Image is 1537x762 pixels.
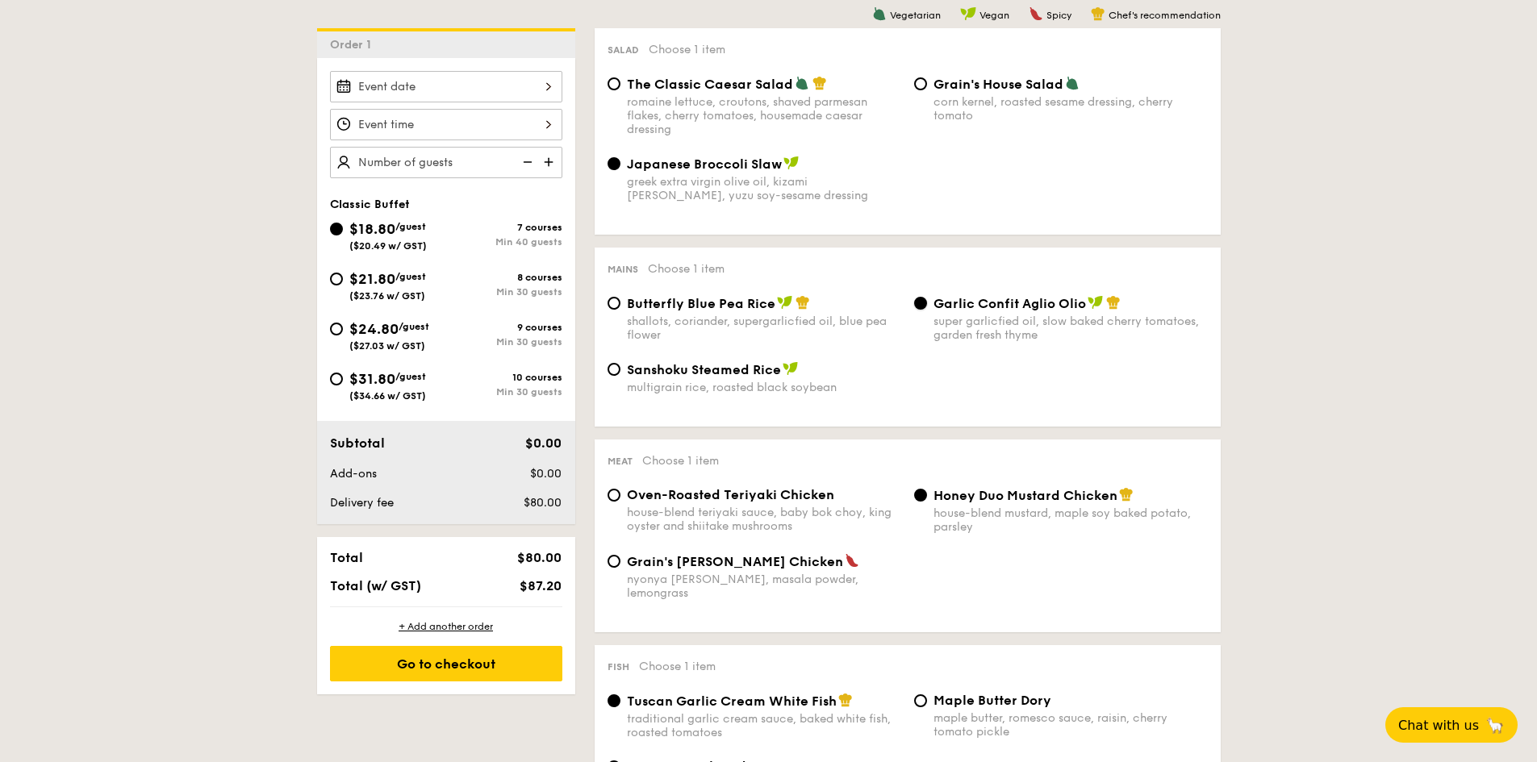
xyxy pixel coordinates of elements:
input: Butterfly Blue Pea Riceshallots, coriander, supergarlicfied oil, blue pea flower [608,297,620,310]
span: Mains [608,264,638,275]
span: Choose 1 item [639,660,716,673]
img: icon-vegetarian.fe4039eb.svg [795,76,809,90]
div: + Add another order [330,620,562,633]
span: Garlic Confit Aglio Olio [933,296,1086,311]
span: Add-ons [330,467,377,481]
span: Classic Buffet [330,198,410,211]
span: Chat with us [1398,718,1479,733]
span: ($34.66 w/ GST) [349,390,426,402]
span: 🦙 [1485,716,1505,735]
span: $80.00 [517,550,562,565]
input: $18.80/guest($20.49 w/ GST)7 coursesMin 40 guests [330,223,343,235]
span: Meat [608,456,633,467]
span: /guest [399,321,429,332]
img: icon-spicy.37a8142b.svg [845,553,859,568]
span: Grain's [PERSON_NAME] Chicken [627,554,843,569]
span: Vegetarian [890,10,941,21]
span: Tuscan Garlic Cream White Fish [627,693,837,709]
div: Min 30 guests [446,286,562,298]
span: /guest [395,221,426,232]
div: house-blend mustard, maple soy baked potato, parsley [933,506,1208,534]
input: Sanshoku Steamed Ricemultigrain rice, roasted black soybean [608,363,620,376]
input: Grain's [PERSON_NAME] Chickennyonya [PERSON_NAME], masala powder, lemongrass [608,555,620,568]
img: icon-spicy.37a8142b.svg [1029,6,1043,21]
span: Vegan [979,10,1009,21]
span: Delivery fee [330,496,394,510]
input: Grain's House Saladcorn kernel, roasted sesame dressing, cherry tomato [914,77,927,90]
span: $18.80 [349,220,395,238]
span: Total [330,550,363,565]
img: icon-reduce.1d2dbef1.svg [514,147,538,177]
span: $0.00 [530,467,562,481]
span: Salad [608,44,639,56]
span: $0.00 [525,435,562,451]
input: Garlic Confit Aglio Oliosuper garlicfied oil, slow baked cherry tomatoes, garden fresh thyme [914,297,927,310]
div: shallots, coriander, supergarlicfied oil, blue pea flower [627,314,901,342]
img: icon-chef-hat.a58ddaea.svg [1106,295,1121,310]
span: /guest [395,271,426,282]
div: 7 courses [446,222,562,233]
span: Sanshoku Steamed Rice [627,362,781,377]
img: icon-vegan.f8ff3823.svg [960,6,976,21]
input: $24.80/guest($27.03 w/ GST)9 coursesMin 30 guests [330,323,343,335]
div: traditional garlic cream sauce, baked white fish, roasted tomatoes [627,712,901,739]
img: icon-vegan.f8ff3823.svg [783,361,799,376]
span: Total (w/ GST) [330,578,421,593]
img: icon-chef-hat.a58ddaea.svg [1091,6,1105,21]
img: icon-vegetarian.fe4039eb.svg [1065,76,1080,90]
img: icon-vegan.f8ff3823.svg [1088,295,1104,310]
span: Choose 1 item [648,262,725,276]
div: 10 courses [446,372,562,383]
input: Japanese Broccoli Slawgreek extra virgin olive oil, kizami [PERSON_NAME], yuzu soy-sesame dressing [608,157,620,170]
span: ($23.76 w/ GST) [349,290,425,302]
span: $24.80 [349,320,399,338]
span: /guest [395,371,426,382]
span: The Classic Caesar Salad [627,77,793,92]
img: icon-vegan.f8ff3823.svg [777,295,793,310]
div: nyonya [PERSON_NAME], masala powder, lemongrass [627,573,901,600]
img: icon-chef-hat.a58ddaea.svg [1119,487,1134,502]
span: Subtotal [330,435,385,451]
input: Tuscan Garlic Cream White Fishtraditional garlic cream sauce, baked white fish, roasted tomatoes [608,694,620,707]
span: Grain's House Salad [933,77,1063,92]
span: Maple Butter Dory [933,693,1051,708]
span: Choose 1 item [649,43,725,56]
img: icon-chef-hat.a58ddaea.svg [796,295,810,310]
span: Japanese Broccoli Slaw [627,156,782,172]
div: romaine lettuce, croutons, shaved parmesan flakes, cherry tomatoes, housemade caesar dressing [627,95,901,136]
div: Min 40 guests [446,236,562,248]
img: icon-vegan.f8ff3823.svg [783,156,800,170]
span: Fish [608,661,629,672]
span: Choose 1 item [642,454,719,468]
span: $21.80 [349,270,395,288]
div: greek extra virgin olive oil, kizami [PERSON_NAME], yuzu soy-sesame dressing [627,175,901,202]
span: ($27.03 w/ GST) [349,340,425,352]
div: multigrain rice, roasted black soybean [627,381,901,394]
span: Honey Duo Mustard Chicken [933,488,1117,503]
input: $31.80/guest($34.66 w/ GST)10 coursesMin 30 guests [330,373,343,385]
input: Event date [330,71,562,102]
input: Event time [330,109,562,140]
div: 9 courses [446,322,562,333]
img: icon-chef-hat.a58ddaea.svg [812,76,827,90]
input: Honey Duo Mustard Chickenhouse-blend mustard, maple soy baked potato, parsley [914,489,927,502]
input: $21.80/guest($23.76 w/ GST)8 coursesMin 30 guests [330,273,343,285]
img: icon-chef-hat.a58ddaea.svg [838,693,853,707]
img: icon-add.58712e84.svg [538,147,562,177]
span: Order 1 [330,38,378,52]
span: Butterfly Blue Pea Rice [627,296,775,311]
input: Number of guests [330,147,562,178]
input: The Classic Caesar Saladromaine lettuce, croutons, shaved parmesan flakes, cherry tomatoes, house... [608,77,620,90]
input: Maple Butter Dorymaple butter, romesco sauce, raisin, cherry tomato pickle [914,694,927,707]
div: Min 30 guests [446,336,562,348]
div: Min 30 guests [446,386,562,398]
span: Spicy [1046,10,1071,21]
img: icon-vegetarian.fe4039eb.svg [872,6,887,21]
div: house-blend teriyaki sauce, baby bok choy, king oyster and shiitake mushrooms [627,506,901,533]
span: Chef's recommendation [1109,10,1221,21]
button: Chat with us🦙 [1385,707,1518,743]
span: Oven-Roasted Teriyaki Chicken [627,487,834,502]
div: corn kernel, roasted sesame dressing, cherry tomato [933,95,1208,123]
div: 8 courses [446,272,562,283]
span: $31.80 [349,370,395,388]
